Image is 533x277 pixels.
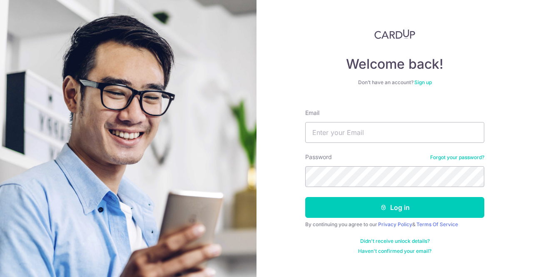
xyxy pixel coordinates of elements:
a: Terms Of Service [416,221,458,227]
button: Log in [305,197,484,218]
label: Password [305,153,332,161]
a: Didn't receive unlock details? [360,238,430,245]
label: Email [305,109,319,117]
a: Haven't confirmed your email? [358,248,431,255]
div: Don’t have an account? [305,79,484,86]
input: Enter your Email [305,122,484,143]
a: Forgot your password? [430,154,484,161]
img: CardUp Logo [374,29,415,39]
div: By continuing you agree to our & [305,221,484,228]
a: Privacy Policy [378,221,412,227]
h4: Welcome back! [305,56,484,72]
a: Sign up [414,79,432,85]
